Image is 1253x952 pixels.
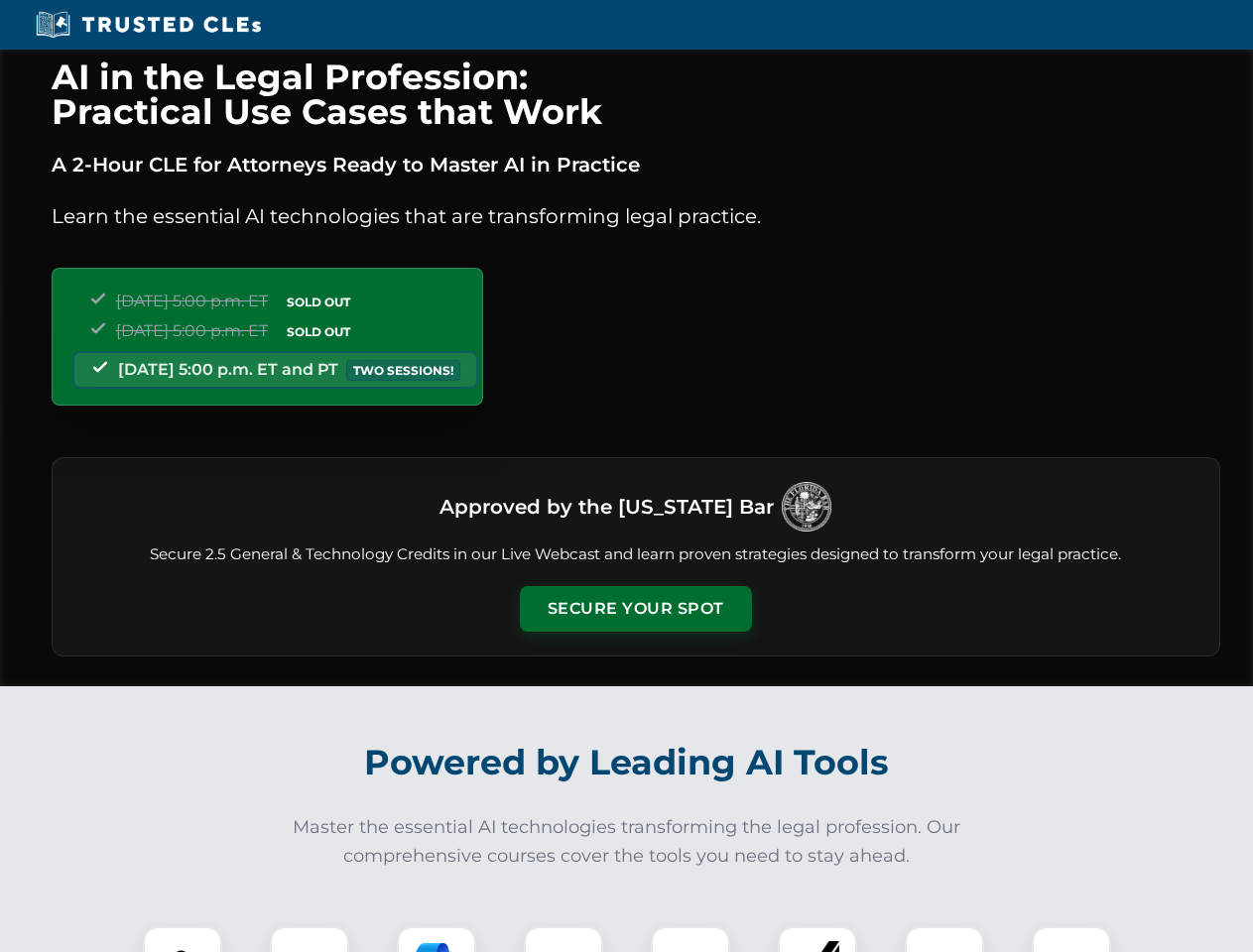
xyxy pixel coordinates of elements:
img: Logo [782,482,831,532]
button: Secure Your Spot [520,586,752,632]
span: SOLD OUT [280,292,357,312]
h2: Powered by Leading AI Tools [77,728,1177,797]
p: A 2-Hour CLE for Attorneys Ready to Master AI in Practice [52,149,1220,180]
p: Learn the essential AI technologies that are transforming legal practice. [52,200,1220,232]
span: SOLD OUT [280,321,357,342]
p: Master the essential AI technologies transforming the legal profession. Our comprehensive courses... [280,813,974,871]
p: Secure 2.5 General & Technology Credits in our Live Webcast and learn proven strategies designed ... [76,543,1195,566]
h1: AI in the Legal Profession: Practical Use Cases that Work [52,59,1220,129]
img: Trusted CLEs [30,10,267,40]
span: [DATE] 5:00 p.m. ET [116,292,268,310]
span: [DATE] 5:00 p.m. ET [116,321,268,340]
h3: Approved by the [US_STATE] Bar [439,489,774,525]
